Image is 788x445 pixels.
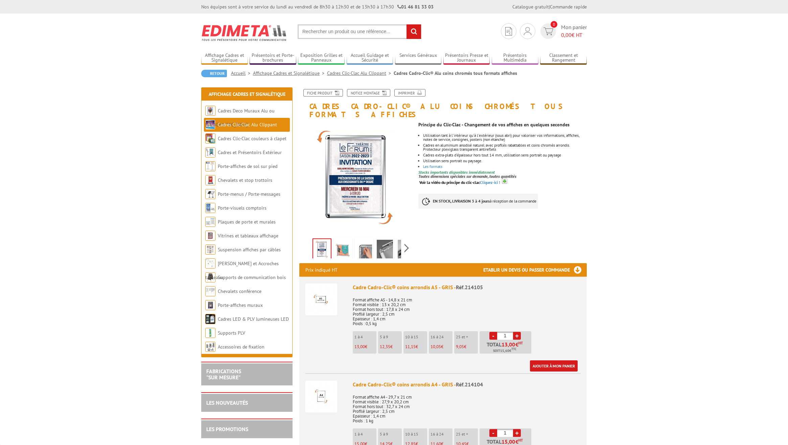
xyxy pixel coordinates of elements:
span: 9,05 [456,344,464,349]
span: 13,00 [502,342,515,347]
a: Affichage Cadres et Signalétique [201,52,248,64]
img: Accessoires de fixation [205,342,215,352]
p: 16 à 24 [431,335,453,339]
a: Porte-menus / Porte-messages [218,191,280,197]
a: Affichage Cadres et Signalétique [253,70,327,76]
li: Utilisation sens portrait ou paysage. [423,159,587,163]
span: 0 [551,21,557,28]
img: Cadres LED & PLV lumineuses LED [205,314,215,324]
div: Nos équipes sont à votre service du lundi au vendredi de 8h30 à 12h30 et de 13h30 à 17h30 [201,3,434,10]
a: Catalogue gratuit [512,4,549,10]
h1: Cadres Cadro-Clic® Alu coins chromés tous formats affiches [294,89,592,119]
img: cadres_alu_coins_chromes_tous_formats_affiches_214105_3.jpg [398,240,414,261]
a: Chevalets et stop trottoirs [218,177,272,183]
a: Accessoires de fixation [218,344,264,350]
a: Accueil Guidage et Sécurité [347,52,393,64]
img: Cadre Cadro-Clic® coins arrondis A5 - GRIS [305,283,337,315]
p: 5 à 9 [380,335,402,339]
img: Porte-affiches de sol sur pied [205,161,215,171]
a: + [513,429,521,437]
p: Prix indiqué HT [305,263,338,277]
a: Présentoirs et Porte-brochures [250,52,296,64]
img: Chevalets conférence [205,286,215,296]
p: à réception de la commande [418,194,538,209]
p: € [354,344,376,349]
span: € [515,439,518,444]
strong: Principe du Clic-Clac - Changement de vos affiches en quelques secondes [418,122,570,128]
a: + [513,332,521,340]
a: - [489,429,497,437]
p: 1 à 4 [354,335,376,339]
div: Cadre Cadro-Clic® coins arrondis A5 - GRIS - [353,283,581,291]
a: Vitrines et tableaux affichage [218,233,278,239]
p: 10 à 15 [405,432,427,437]
a: Cadres Clic-Clac Alu Clippant [327,70,394,76]
input: rechercher [407,24,421,39]
img: Supports PLV [205,328,215,338]
span: Réf.214105 [456,284,483,291]
li: Cadres extra-plats d'épaisseur hors tout 14 mm, utilisation sens portrait ou paysage [423,153,587,157]
a: Cadres Clic-Clac couleurs à clapet [218,135,286,142]
p: 25 et + [456,432,478,437]
font: Stocks importants disponibles immédiatement [418,170,495,175]
a: Chevalets conférence [218,288,261,294]
span: 0,00 [561,31,572,38]
a: Voir la vidéo du principe du clic-clacCliquez-ici ! [419,180,500,185]
p: 1 à 4 [354,432,376,437]
a: Commande rapide [550,4,587,10]
img: Cadres Clic-Clac couleurs à clapet [205,133,215,144]
p: € [405,344,427,349]
li: Cadres Cadro-Clic® Alu coins chromés tous formats affiches [394,70,517,77]
p: Total [481,342,531,354]
a: Classement et Rangement [540,52,587,64]
span: Soit € [493,348,516,354]
strong: EN STOCK, LIVRAISON 3 à 4 jours [433,198,490,204]
img: 214101_cadre_cadro-clic_coins_arrondis_a1.jpg [299,122,413,236]
a: LES NOUVEAUTÉS [206,399,248,406]
img: devis rapide [505,27,512,36]
img: Edimeta [201,20,287,45]
sup: HT [518,341,523,345]
span: 15,60 [500,348,509,354]
a: Supports de communication bois [218,274,286,280]
p: 10 à 15 [405,335,427,339]
a: Supports PLV [218,330,245,336]
em: Toutes dimensions spéciales sur demande, toutes quantités [418,174,516,179]
img: Suspension affiches par câbles [205,245,215,255]
a: Exposition Grilles et Panneaux [298,52,345,64]
span: € HT [561,31,587,39]
a: Porte-affiches de sol sur pied [218,163,277,169]
img: Porte-visuels comptoirs [205,203,215,213]
a: Présentoirs Multimédia [492,52,538,64]
a: Cadres LED & PLV lumineuses LED [218,316,289,322]
a: Notice Montage [347,89,390,97]
img: Cadres Deco Muraux Alu ou Bois [205,106,215,116]
div: | [512,3,587,10]
img: devis rapide [524,27,531,35]
img: cadres_alu_coins_chromes_tous_formats_affiches_214105_2.jpg [377,240,393,261]
a: Retour [201,70,227,77]
a: Accueil [231,70,253,76]
span: 13,00 [354,344,365,349]
a: Porte-visuels comptoirs [218,205,266,211]
img: Cadres et Présentoirs Extérieur [205,147,215,157]
a: Cadres Deco Muraux Alu ou [GEOGRAPHIC_DATA] [205,108,275,128]
p: 25 et + [456,335,478,339]
img: Vitrines et tableaux affichage [205,231,215,241]
a: Porte-affiches muraux [218,302,263,308]
a: FABRICATIONS"Sur Mesure" [206,368,241,381]
a: - [489,332,497,340]
span: Voir la vidéo du principe du clic-clac [419,180,480,185]
li: Cadres en aluminium anodisé naturel avec profilés rabattables et coins chromés arrondis. Protecte... [423,143,587,151]
a: Imprimer [394,89,425,97]
p: 5 à 9 [380,432,402,437]
a: Services Généraux [395,52,442,64]
span: 12,35 [380,344,390,349]
img: devis rapide [543,27,553,35]
a: [PERSON_NAME] et Accroches tableaux [205,260,279,280]
strong: 01 46 81 33 03 [397,4,434,10]
a: Les formats [423,164,442,169]
div: Cadre Cadro-Clic® coins arrondis A4 - GRIS - [353,381,581,388]
img: 214101_cadre_cadro-clic_coins_arrondis_a1.jpg [313,239,331,260]
p: Format affiche A5 - 14,8 x 21 cm Format visible : 13 x 20,2 cm Format hors tout : 17,8 x 24 cm Pr... [353,293,581,326]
